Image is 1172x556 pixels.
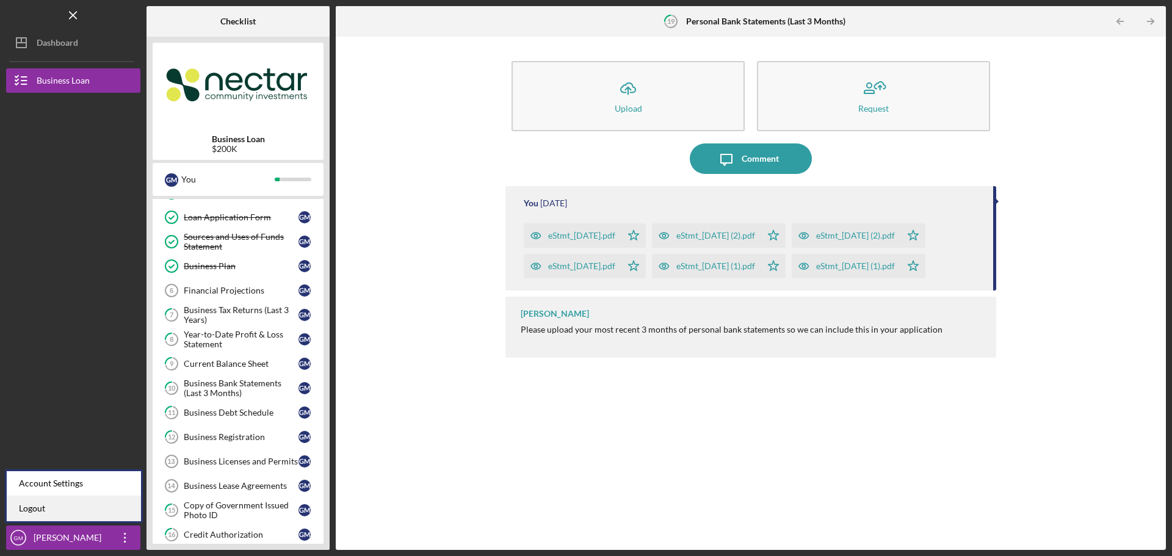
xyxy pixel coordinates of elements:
[676,261,755,271] div: eStmt_[DATE] (1).pdf
[676,231,755,240] div: eStmt_[DATE] (2).pdf
[298,284,311,297] div: G M
[298,382,311,394] div: G M
[667,17,675,25] tspan: 19
[159,474,317,498] a: 14Business Lease AgreementsGM
[168,409,175,417] tspan: 11
[524,254,646,278] button: eStmt_[DATE].pdf
[159,425,317,449] a: 12Business RegistrationGM
[298,455,311,468] div: G M
[31,525,110,553] div: [PERSON_NAME]
[792,223,925,248] button: eStmt_[DATE] (2).pdf
[184,330,298,349] div: Year-to-Date Profit & Loss Statement
[6,31,140,55] button: Dashboard
[524,198,538,208] div: You
[184,305,298,325] div: Business Tax Returns (Last 3 Years)
[690,143,812,174] button: Comment
[159,303,317,327] a: 7Business Tax Returns (Last 3 Years)GM
[298,358,311,370] div: G M
[159,522,317,547] a: 16Credit AuthorizationGM
[37,68,90,96] div: Business Loan
[170,311,174,319] tspan: 7
[159,498,317,522] a: 15Copy of Government Issued Photo IDGM
[184,261,298,271] div: Business Plan
[184,212,298,222] div: Loan Application Form
[652,254,786,278] button: eStmt_[DATE] (1).pdf
[170,336,173,344] tspan: 8
[159,229,317,254] a: Sources and Uses of Funds StatementGM
[298,309,311,321] div: G M
[6,68,140,93] button: Business Loan
[524,223,646,248] button: eStmt_[DATE].pdf
[521,309,589,319] div: [PERSON_NAME]
[212,144,265,154] div: $200K
[212,134,265,144] b: Business Loan
[159,352,317,376] a: 9Current Balance SheetGM
[184,481,298,491] div: Business Lease Agreements
[298,236,311,248] div: G M
[298,260,311,272] div: G M
[167,482,175,489] tspan: 14
[220,16,256,26] b: Checklist
[184,232,298,251] div: Sources and Uses of Funds Statement
[184,359,298,369] div: Current Balance Sheet
[184,408,298,417] div: Business Debt Schedule
[159,327,317,352] a: 8Year-to-Date Profit & Loss StatementGM
[184,457,298,466] div: Business Licenses and Permits
[170,287,173,294] tspan: 6
[37,31,78,58] div: Dashboard
[652,223,786,248] button: eStmt_[DATE] (2).pdf
[686,16,845,26] b: Personal Bank Statements (Last 3 Months)
[184,286,298,295] div: Financial Projections
[858,104,889,113] div: Request
[540,198,567,208] time: 2025-09-04 00:47
[159,449,317,474] a: 13Business Licenses and PermitsGM
[167,458,175,465] tspan: 13
[298,504,311,516] div: G M
[168,433,175,441] tspan: 12
[298,480,311,492] div: G M
[184,432,298,442] div: Business Registration
[298,529,311,541] div: G M
[181,169,275,190] div: You
[168,507,175,514] tspan: 15
[159,254,317,278] a: Business PlanGM
[548,231,615,240] div: eStmt_[DATE].pdf
[168,385,176,392] tspan: 10
[615,104,642,113] div: Upload
[170,360,174,368] tspan: 9
[168,531,176,539] tspan: 16
[184,378,298,398] div: Business Bank Statements (Last 3 Months)
[298,431,311,443] div: G M
[159,278,317,303] a: 6Financial ProjectionsGM
[757,61,990,131] button: Request
[6,525,140,550] button: GM[PERSON_NAME]
[159,205,317,229] a: Loan Application FormGM
[165,173,178,187] div: G M
[7,496,141,521] a: Logout
[13,535,23,541] text: GM
[816,261,895,271] div: eStmt_[DATE] (1).pdf
[792,254,925,278] button: eStmt_[DATE] (1).pdf
[548,261,615,271] div: eStmt_[DATE].pdf
[7,471,141,496] div: Account Settings
[298,406,311,419] div: G M
[298,333,311,345] div: G M
[742,143,779,174] div: Comment
[184,530,298,540] div: Credit Authorization
[159,400,317,425] a: 11Business Debt ScheduleGM
[298,211,311,223] div: G M
[816,231,895,240] div: eStmt_[DATE] (2).pdf
[159,376,317,400] a: 10Business Bank Statements (Last 3 Months)GM
[521,325,942,334] div: Please upload your most recent 3 months of personal bank statements so we can include this in you...
[153,49,324,122] img: Product logo
[512,61,745,131] button: Upload
[184,500,298,520] div: Copy of Government Issued Photo ID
